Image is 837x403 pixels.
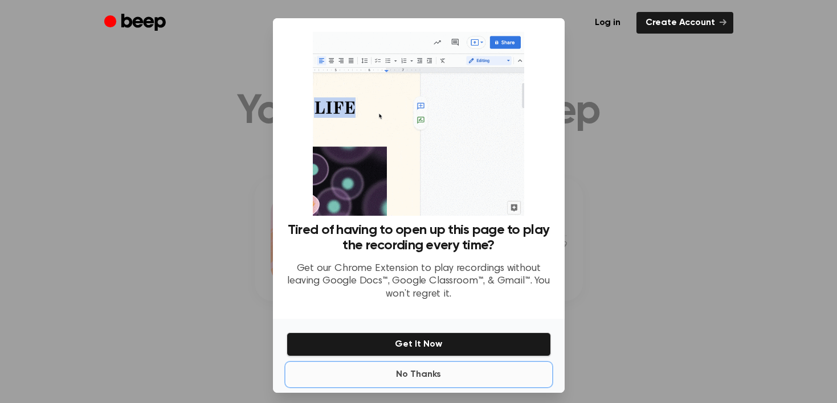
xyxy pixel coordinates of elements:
[636,12,733,34] a: Create Account
[104,12,169,34] a: Beep
[287,332,551,356] button: Get It Now
[313,32,524,216] img: Beep extension in action
[287,223,551,253] h3: Tired of having to open up this page to play the recording every time?
[287,262,551,301] p: Get our Chrome Extension to play recordings without leaving Google Docs™, Google Classroom™, & Gm...
[287,363,551,386] button: No Thanks
[586,12,630,34] a: Log in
